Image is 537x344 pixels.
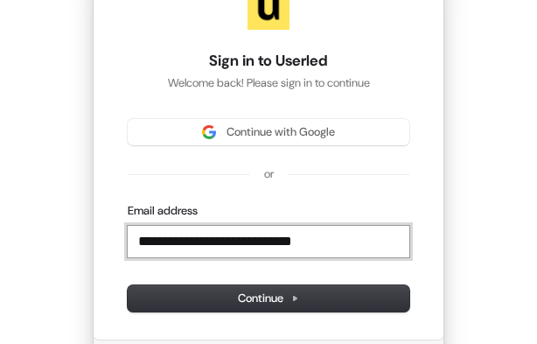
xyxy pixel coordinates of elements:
[128,119,409,145] button: Sign in with GoogleContinue with Google
[128,51,409,72] h1: Sign in to Userled
[128,75,409,91] p: Welcome back! Please sign in to continue
[264,166,274,182] p: or
[128,203,198,219] label: Email address
[128,285,409,312] button: Continue
[202,125,216,139] img: Sign in with Google
[238,291,299,306] span: Continue
[227,124,335,140] span: Continue with Google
